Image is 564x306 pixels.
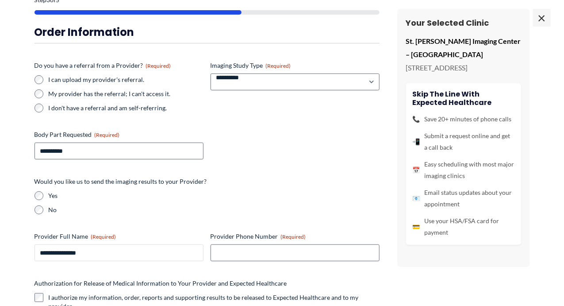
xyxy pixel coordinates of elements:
[146,62,171,69] span: (Required)
[91,233,116,240] span: (Required)
[406,18,521,28] h3: Your Selected Clinic
[406,35,521,61] p: St. [PERSON_NAME] Imaging Center – [GEOGRAPHIC_DATA]
[49,205,380,214] label: No
[35,25,380,39] h3: Order Information
[211,232,380,241] label: Provider Phone Number
[49,89,203,98] label: My provider has the referral; I can't access it.
[413,159,514,182] li: Easy scheduling with most major imaging clinics
[49,75,203,84] label: I can upload my provider's referral.
[35,61,171,70] legend: Do you have a referral from a Provider?
[281,233,306,240] span: (Required)
[211,61,380,70] label: Imaging Study Type
[413,90,514,107] h4: Skip the line with Expected Healthcare
[413,215,514,238] li: Use your HSA/FSA card for payment
[413,187,514,210] li: Email status updates about your appointment
[413,113,514,125] li: Save 20+ minutes of phone calls
[413,164,420,176] span: 📅
[413,136,420,147] span: 📲
[413,130,514,153] li: Submit a request online and get a call back
[35,279,287,288] legend: Authorization for Release of Medical Information to Your Provider and Expected Healthcare
[95,132,120,138] span: (Required)
[413,113,420,125] span: 📞
[413,221,420,232] span: 💳
[266,62,291,69] span: (Required)
[35,130,203,139] label: Body Part Requested
[49,104,203,112] label: I don't have a referral and am self-referring.
[406,61,521,74] p: [STREET_ADDRESS]
[533,9,551,27] span: ×
[35,232,203,241] label: Provider Full Name
[413,193,420,204] span: 📧
[49,191,380,200] label: Yes
[35,177,207,186] legend: Would you like us to send the imaging results to your Provider?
